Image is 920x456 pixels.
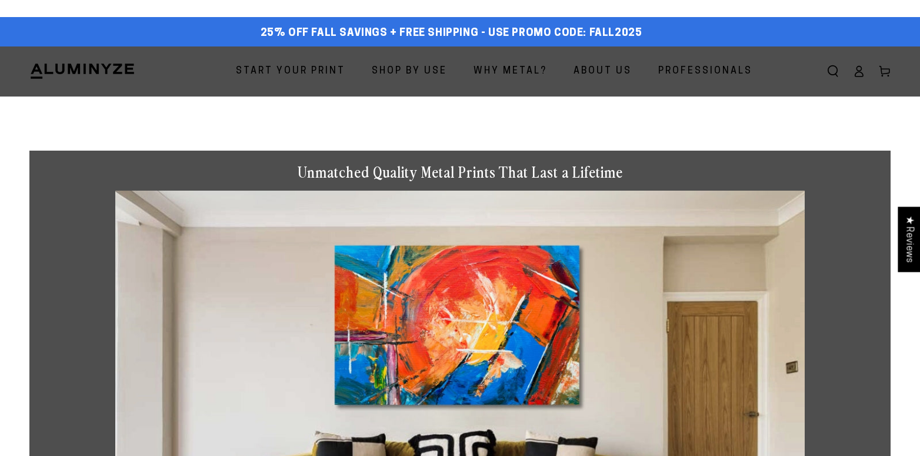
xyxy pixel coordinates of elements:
[565,56,641,87] a: About Us
[227,56,354,87] a: Start Your Print
[115,162,804,182] h1: Unmatched Quality Metal Prints That Last a Lifetime
[898,207,920,272] div: Click to open Judge.me floating reviews tab
[649,56,761,87] a: Professionals
[474,63,547,80] span: Why Metal?
[658,63,752,80] span: Professionals
[820,58,846,84] summary: Search our site
[363,56,456,87] a: Shop By Use
[29,62,135,80] img: Aluminyze
[465,56,556,87] a: Why Metal?
[236,63,345,80] span: Start Your Print
[29,96,891,127] h1: Metal Prints
[574,63,632,80] span: About Us
[261,27,642,40] span: 25% off FALL Savings + Free Shipping - Use Promo Code: FALL2025
[372,63,447,80] span: Shop By Use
